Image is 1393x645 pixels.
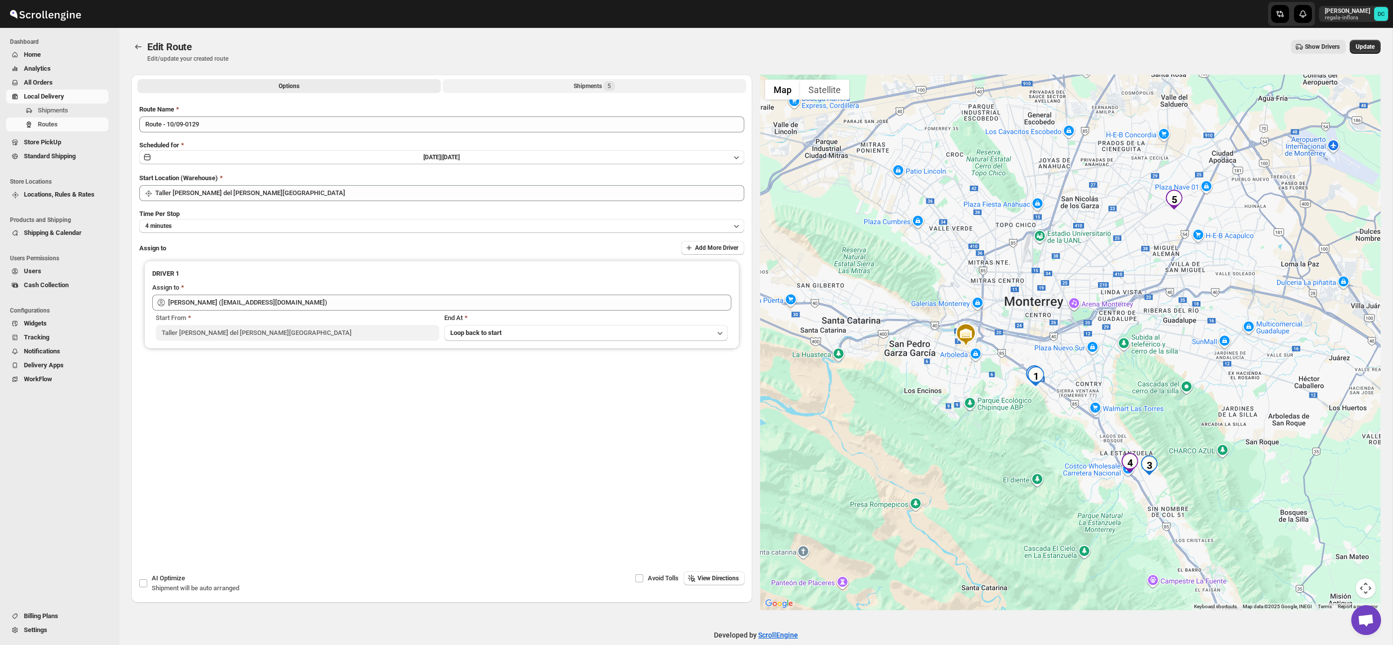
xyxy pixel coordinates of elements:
[24,612,58,620] span: Billing Plans
[6,264,108,278] button: Users
[763,597,796,610] a: Open this area in Google Maps (opens a new window)
[1120,453,1140,473] div: 4
[24,281,69,289] span: Cash Collection
[714,630,798,640] p: Developed by
[1305,43,1340,51] span: Show Drivers
[763,597,796,610] img: Google
[444,313,728,323] div: End At
[10,307,112,315] span: Configurations
[6,188,108,202] button: Locations, Rules & Rates
[152,283,179,293] div: Assign to
[6,344,108,358] button: Notifications
[152,584,239,592] span: Shipment will be auto arranged
[139,244,166,252] span: Assign to
[423,154,442,161] span: [DATE] |
[1374,7,1388,21] span: DAVID CORONADO
[6,609,108,623] button: Billing Plans
[800,80,849,100] button: Show satellite imagery
[765,80,800,100] button: Show street map
[6,358,108,372] button: Delivery Apps
[145,222,172,230] span: 4 minutes
[24,333,49,341] span: Tracking
[1356,43,1375,51] span: Update
[139,219,744,233] button: 4 minutes
[681,241,744,255] button: Add More Driver
[10,178,112,186] span: Store Locations
[10,254,112,262] span: Users Permissions
[147,41,192,53] span: Edit Route
[6,226,108,240] button: Shipping & Calendar
[139,174,218,182] span: Start Location (Warehouse)
[139,116,744,132] input: Eg: Bengaluru Route
[156,314,186,322] span: Start From
[648,574,679,582] span: Avoid Tolls
[1350,40,1381,54] button: Update
[695,244,738,252] span: Add More Driver
[155,185,744,201] input: Search location
[24,79,53,86] span: All Orders
[6,623,108,637] button: Settings
[1325,15,1370,21] p: regala-inflora
[24,65,51,72] span: Analytics
[24,191,95,198] span: Locations, Rules & Rates
[1318,604,1332,609] a: Terms (opens in new tab)
[131,97,752,473] div: All Route Options
[1026,366,1046,386] div: 1
[139,210,180,217] span: Time Per Stop
[684,571,745,585] button: View Directions
[6,76,108,90] button: All Orders
[1243,604,1312,609] span: Map data ©2025 Google, INEGI
[8,1,83,26] img: ScrollEngine
[6,278,108,292] button: Cash Collection
[131,40,145,54] button: Routes
[758,631,798,639] a: ScrollEngine
[697,574,739,582] span: View Directions
[6,372,108,386] button: WorkFlow
[1351,605,1381,635] div: Open chat
[139,141,179,149] span: Scheduled for
[1139,455,1159,475] div: 3
[1338,604,1378,609] a: Report a map error
[1164,190,1184,210] div: 5
[443,79,746,93] button: Selected Shipments
[24,138,61,146] span: Store PickUp
[6,48,108,62] button: Home
[24,626,47,634] span: Settings
[442,154,460,161] span: [DATE]
[6,117,108,131] button: Routes
[1319,6,1389,22] button: User menu
[1325,7,1370,15] p: [PERSON_NAME]
[24,93,64,100] span: Local Delivery
[38,107,68,114] span: Shipments
[607,82,611,90] span: 5
[1356,578,1376,598] button: Map camera controls
[24,361,64,369] span: Delivery Apps
[24,267,41,275] span: Users
[1194,603,1237,610] button: Keyboard shortcuts
[168,295,731,311] input: Search assignee
[24,229,82,236] span: Shipping & Calendar
[10,38,112,46] span: Dashboard
[6,317,108,330] button: Widgets
[1378,11,1385,17] text: DC
[24,375,52,383] span: WorkFlow
[38,120,58,128] span: Routes
[24,320,47,327] span: Widgets
[24,51,41,58] span: Home
[6,104,108,117] button: Shipments
[450,329,501,336] span: Loop back to start
[152,269,731,279] h3: DRIVER 1
[137,79,441,93] button: All Route Options
[139,150,744,164] button: [DATE]|[DATE]
[24,152,76,160] span: Standard Shipping
[6,62,108,76] button: Analytics
[24,347,60,355] span: Notifications
[152,574,185,582] span: AI Optimize
[1291,40,1346,54] button: Show Drivers
[444,325,728,341] button: Loop back to start
[10,216,112,224] span: Products and Shipping
[574,81,615,91] div: Shipments
[139,106,174,113] span: Route Name
[6,330,108,344] button: Tracking
[279,82,299,90] span: Options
